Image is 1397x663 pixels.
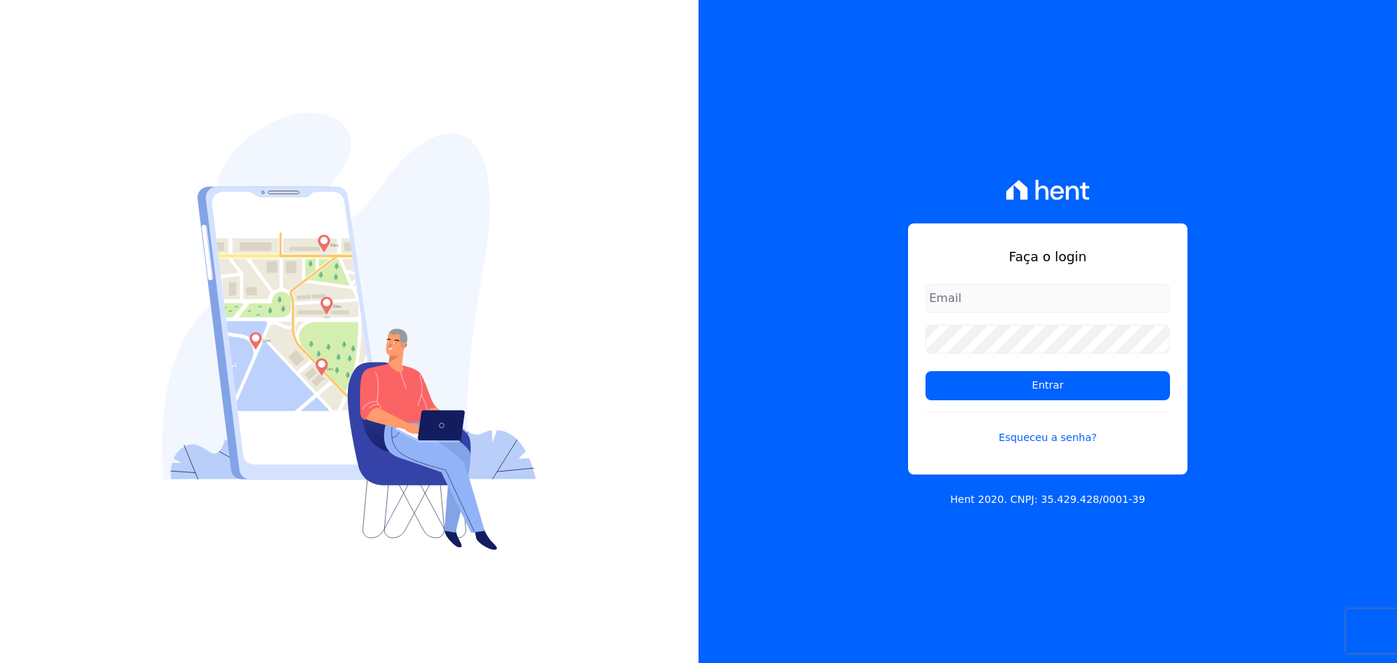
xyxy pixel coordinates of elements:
[926,412,1170,445] a: Esqueceu a senha?
[162,113,536,550] img: Login
[926,284,1170,313] input: Email
[926,371,1170,400] input: Entrar
[950,492,1145,507] p: Hent 2020. CNPJ: 35.429.428/0001-39
[926,247,1170,266] h1: Faça o login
